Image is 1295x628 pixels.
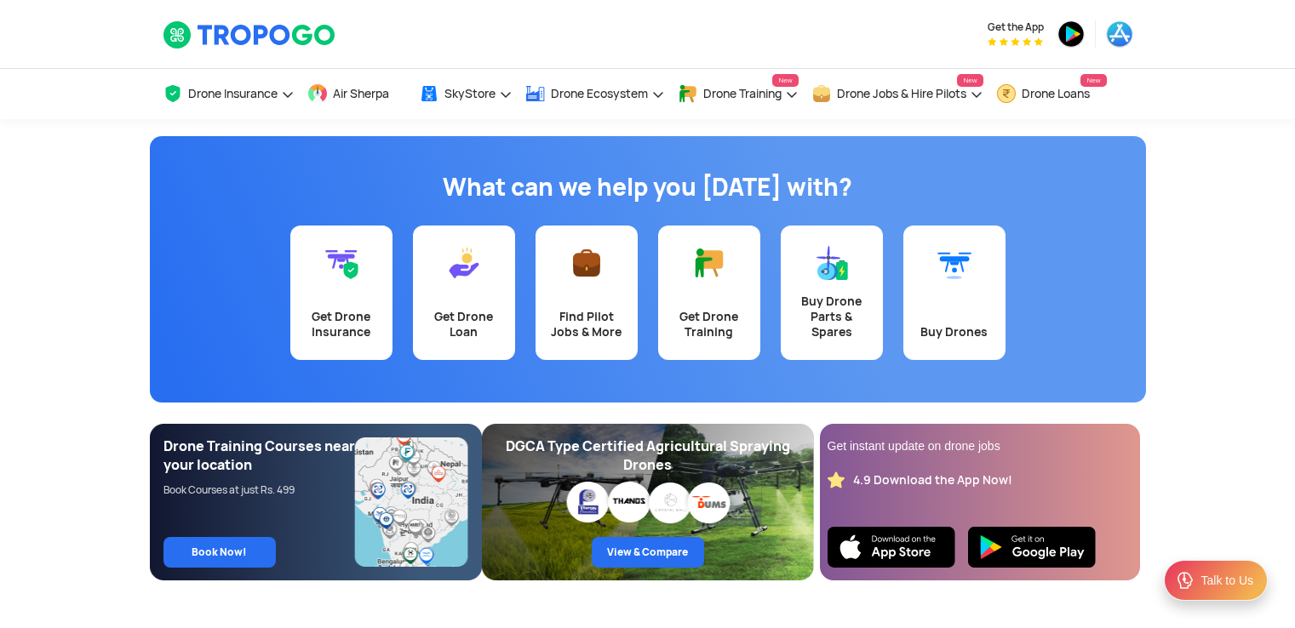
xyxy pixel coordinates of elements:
a: Find Pilot Jobs & More [536,226,638,360]
div: Get Drone Insurance [301,309,382,340]
a: Buy Drones [903,226,1006,360]
span: Drone Ecosystem [551,87,648,100]
img: Playstore [968,527,1096,568]
a: Get Drone Insurance [290,226,393,360]
a: Get Drone Training [658,226,760,360]
div: Drone Training Courses near your location [163,437,356,475]
div: Get Drone Loan [423,309,505,340]
img: Buy Drone Parts & Spares [815,246,849,280]
div: Get Drone Training [668,309,750,340]
div: Buy Drone Parts & Spares [791,294,873,340]
img: TropoGo Logo [163,20,337,49]
a: Air Sherpa [307,69,406,119]
img: Get Drone Loan [447,246,481,280]
img: appstore [1106,20,1133,48]
img: Ios [828,527,955,568]
div: Find Pilot Jobs & More [546,309,627,340]
a: Buy Drone Parts & Spares [781,226,883,360]
a: View & Compare [592,537,704,568]
div: Get instant update on drone jobs [828,437,1132,454]
div: 4.9 Download the App Now! [853,472,1012,488]
a: Get Drone Loan [413,226,515,360]
a: SkyStore [419,69,513,119]
span: Drone Loans [1022,87,1090,100]
span: Air Sherpa [333,87,389,100]
img: Find Pilot Jobs & More [570,246,604,280]
span: New [957,74,983,87]
img: Get Drone Insurance [324,246,358,280]
a: Drone Ecosystem [525,69,665,119]
img: ic_Support.svg [1175,570,1195,591]
div: Talk to Us [1201,572,1253,589]
span: SkyStore [444,87,496,100]
a: Drone TrainingNew [678,69,799,119]
a: Drone LoansNew [996,69,1107,119]
h1: What can we help you [DATE] with? [163,170,1133,204]
div: DGCA Type Certified Agricultural Spraying Drones [496,437,800,475]
img: star_rating [828,471,845,488]
div: Buy Drones [914,324,995,340]
img: Get Drone Training [692,246,726,280]
span: Drone Insurance [188,87,278,100]
span: New [772,74,798,87]
a: Drone Insurance [163,69,295,119]
img: App Raking [988,37,1043,46]
img: playstore [1057,20,1085,48]
span: New [1080,74,1106,87]
div: Book Courses at just Rs. 499 [163,483,356,497]
a: Book Now! [163,537,276,568]
span: Drone Jobs & Hire Pilots [837,87,966,100]
a: Drone Jobs & Hire PilotsNew [811,69,983,119]
span: Get the App [988,20,1044,34]
img: Buy Drones [937,246,971,280]
span: Drone Training [703,87,782,100]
